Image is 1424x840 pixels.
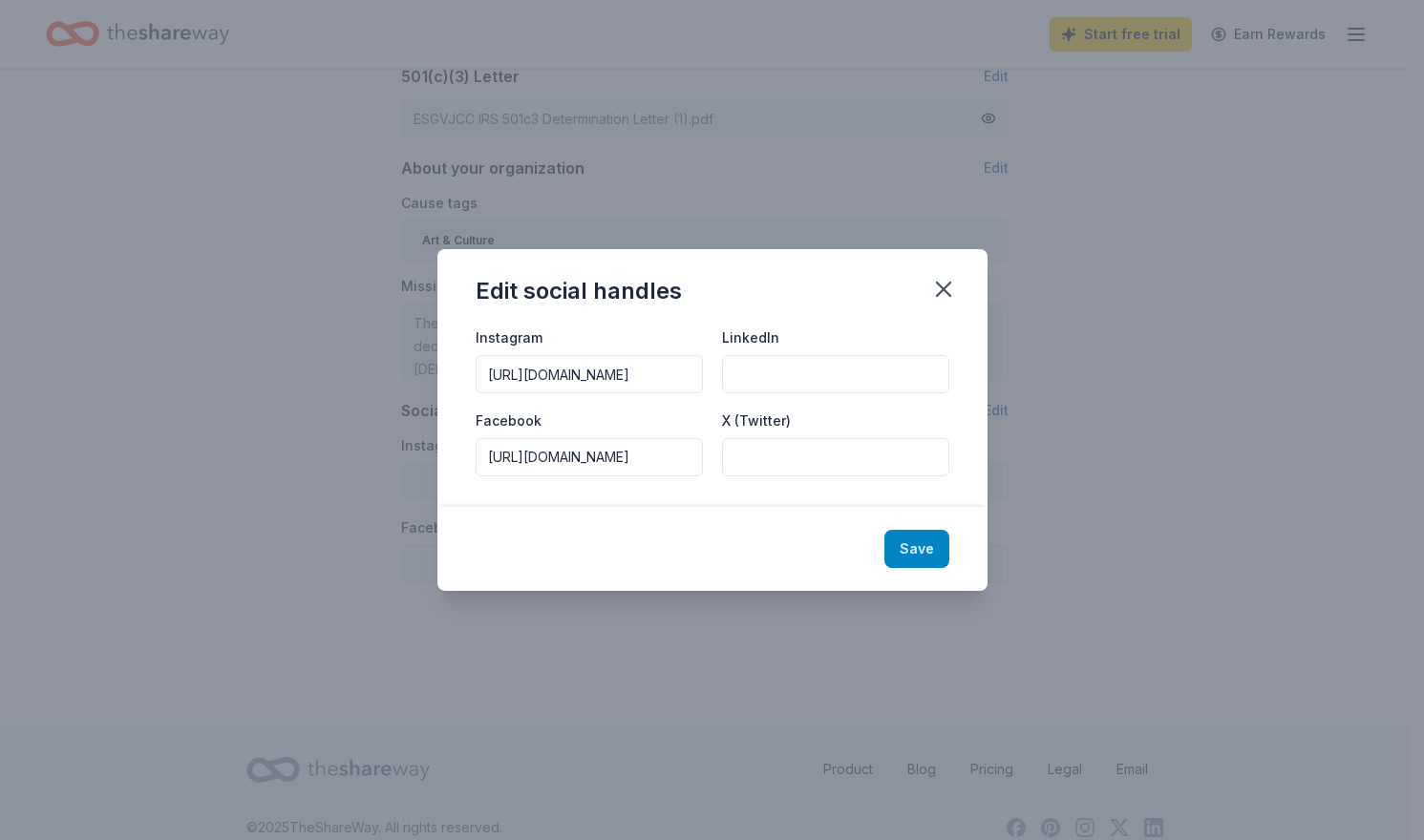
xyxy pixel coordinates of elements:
[722,411,791,430] label: X (Twitter)
[476,411,542,430] label: Facebook
[722,328,779,347] label: LinkedIn
[476,328,542,347] label: Instagram
[884,530,949,568] button: Save
[476,276,682,306] div: Edit social handles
